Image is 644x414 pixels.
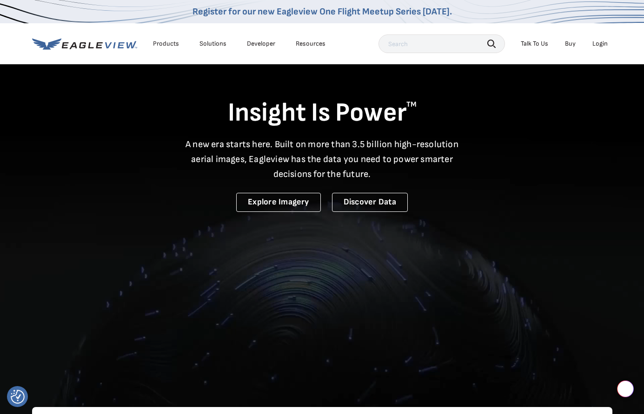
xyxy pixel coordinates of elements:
button: Consent Preferences [11,390,25,404]
img: Revisit consent button [11,390,25,404]
a: Discover Data [332,193,408,212]
a: Buy [565,40,576,48]
div: Solutions [199,40,226,48]
h1: Insight Is Power [32,97,612,129]
a: Explore Imagery [236,193,321,212]
div: Resources [296,40,325,48]
a: Developer [247,40,275,48]
div: Login [592,40,608,48]
input: Search [378,34,505,53]
div: Products [153,40,179,48]
sup: TM [406,100,417,109]
a: Register for our new Eagleview One Flight Meetup Series [DATE]. [193,6,452,17]
p: A new era starts here. Built on more than 3.5 billion high-resolution aerial images, Eagleview ha... [180,137,465,182]
div: Talk To Us [521,40,548,48]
